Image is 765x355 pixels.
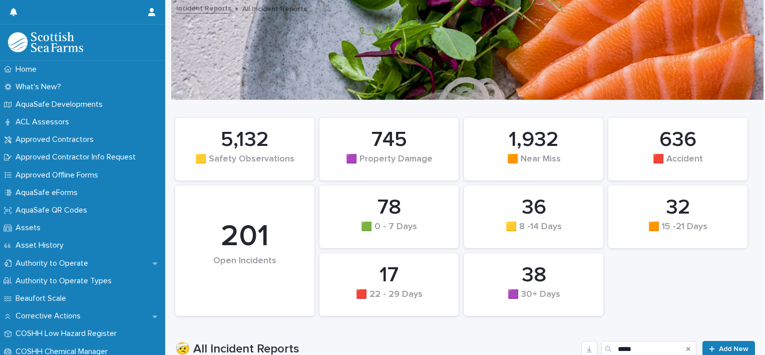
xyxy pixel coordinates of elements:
div: 38 [481,263,586,288]
div: 32 [625,195,730,220]
p: Authority to Operate Types [12,276,120,286]
p: What's New? [12,82,69,92]
p: Asset History [12,241,72,250]
p: Assets [12,223,49,233]
p: COSHH Low Hazard Register [12,329,125,338]
span: Add New [719,345,748,352]
p: Corrective Actions [12,311,89,321]
div: 🟪 Property Damage [336,154,442,175]
div: 36 [481,195,586,220]
p: AquaSafe QR Codes [12,206,95,215]
p: All Incident Reports [242,3,307,14]
div: 🟧 15 -21 Days [625,222,730,243]
div: 🟥 22 - 29 Days [336,289,442,310]
p: ACL Assessors [12,117,77,127]
div: 17 [336,263,442,288]
p: Approved Contractor Info Request [12,152,144,162]
div: 🟪 30+ Days [481,289,586,310]
div: Open Incidents [192,256,297,287]
p: Approved Contractors [12,135,102,144]
p: Beaufort Scale [12,294,74,303]
div: 78 [336,195,442,220]
div: 🟨 Safety Observations [192,154,297,175]
div: 🟨 8 -14 Days [481,222,586,243]
img: bPIBxiqnSb2ggTQWdOVV [8,32,83,52]
div: 636 [625,127,730,152]
div: 201 [192,219,297,255]
p: AquaSafe eForms [12,188,86,198]
div: 1,932 [481,127,586,152]
div: 🟧 Near Miss [481,154,586,175]
div: 🟩 0 - 7 Days [336,222,442,243]
div: 745 [336,127,442,152]
div: 🟥 Accident [625,154,730,175]
p: Authority to Operate [12,259,96,268]
div: 5,132 [192,127,297,152]
p: Approved Offline Forms [12,170,106,180]
p: Home [12,65,45,74]
p: AquaSafe Developments [12,100,111,109]
a: Incident Reports [176,2,231,14]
